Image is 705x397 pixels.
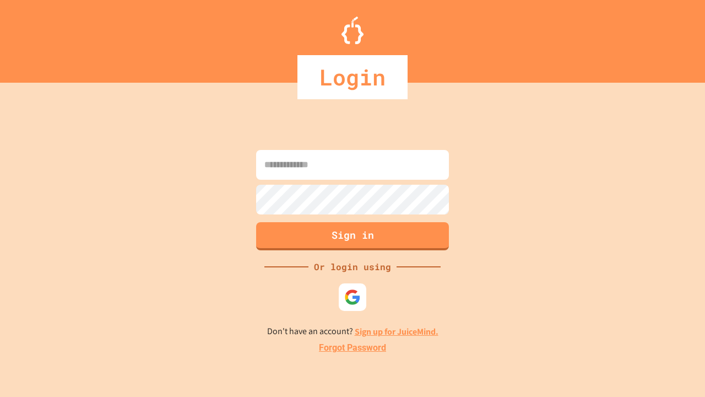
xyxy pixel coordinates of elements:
[341,17,364,44] img: Logo.svg
[614,305,694,352] iframe: chat widget
[344,289,361,305] img: google-icon.svg
[297,55,408,99] div: Login
[659,353,694,386] iframe: chat widget
[267,325,438,339] p: Don't have an account?
[256,222,449,250] button: Sign in
[308,260,397,273] div: Or login using
[355,326,438,337] a: Sign up for JuiceMind.
[319,341,386,355] a: Forgot Password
